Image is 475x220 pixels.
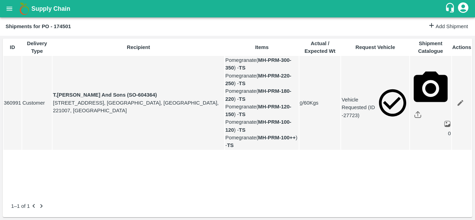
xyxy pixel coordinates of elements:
[225,72,298,88] p: Pomegranate ( ) -
[127,44,150,50] b: Recipient
[300,100,302,106] button: 0
[31,5,70,12] b: Supply Chain
[3,56,22,149] td: 360991
[305,41,336,54] b: Actual / Expected Wt
[444,120,451,128] img: preview
[27,41,47,54] b: Delivery Type
[225,134,298,149] p: Pomegranate ( ) -
[445,2,457,15] div: customer-support
[225,57,291,71] b: MH-PRM-300-350
[31,4,445,14] a: Supply Chain
[225,119,291,132] b: MH-PRM-100-120
[239,96,245,102] strong: TS
[341,87,409,119] a: Vehicle Requested (ID -27723)
[428,22,468,32] a: Add Shipment
[10,44,15,50] b: ID
[225,118,298,134] p: Pomegranate ( ) -
[258,135,296,140] b: MH-PRM-100++
[225,104,291,117] b: MH-PRM-120-150
[53,92,157,98] strong: T.[PERSON_NAME] And Sons (SO-604364)
[418,41,443,54] b: Shipment Catalogue
[227,142,234,148] strong: TS
[22,56,52,149] td: Customer
[11,202,30,210] p: 1–1 of 1
[239,81,245,86] strong: TS
[410,130,451,137] div: 0
[53,99,224,115] p: [STREET_ADDRESS], [GEOGRAPHIC_DATA], [GEOGRAPHIC_DATA], 221007, [GEOGRAPHIC_DATA]
[225,87,298,103] p: Pomegranate ( ) -
[225,103,298,119] p: Pomegranate ( ) -
[452,95,468,111] a: Edit
[239,65,245,71] strong: TS
[452,44,471,50] b: Actions
[1,1,17,17] button: open drawer
[239,112,245,117] strong: TS
[457,1,469,16] div: account of current user
[17,2,31,16] img: logo
[225,73,291,86] b: MH-PRM-220-250
[225,88,291,101] b: MH-PRM-180-220
[300,99,340,107] p: / 60 Kgs
[239,127,245,133] strong: TS
[225,56,298,72] p: Pomegranate ( ) -
[414,111,421,118] img: share
[355,44,395,50] b: Request Vehicle
[6,24,71,29] b: Shipments for PO - 174501
[255,44,269,50] b: Items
